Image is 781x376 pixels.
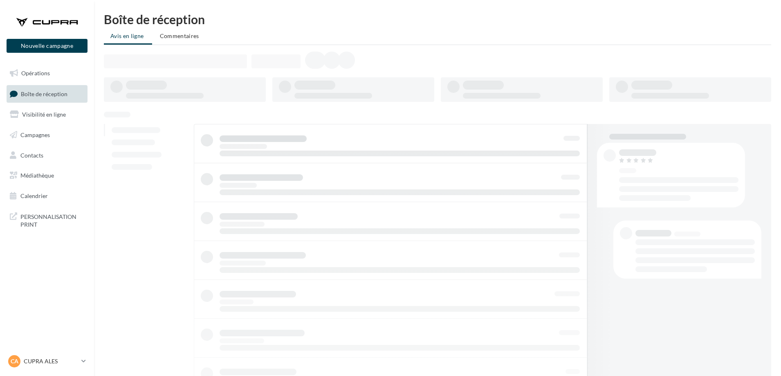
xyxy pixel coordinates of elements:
a: Opérations [5,65,89,82]
span: Contacts [20,151,43,158]
div: Boîte de réception [104,13,771,25]
button: Nouvelle campagne [7,39,88,53]
a: Contacts [5,147,89,164]
a: PERSONNALISATION PRINT [5,208,89,232]
p: CUPRA ALES [24,357,78,365]
span: Médiathèque [20,172,54,179]
span: Campagnes [20,131,50,138]
a: Campagnes [5,126,89,144]
span: Calendrier [20,192,48,199]
a: Médiathèque [5,167,89,184]
span: Boîte de réception [21,90,67,97]
span: Visibilité en ligne [22,111,66,118]
a: CA CUPRA ALES [7,353,88,369]
span: Opérations [21,70,50,77]
span: PERSONNALISATION PRINT [20,211,84,229]
a: Calendrier [5,187,89,205]
span: CA [11,357,18,365]
span: Commentaires [160,32,199,39]
a: Visibilité en ligne [5,106,89,123]
a: Boîte de réception [5,85,89,103]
